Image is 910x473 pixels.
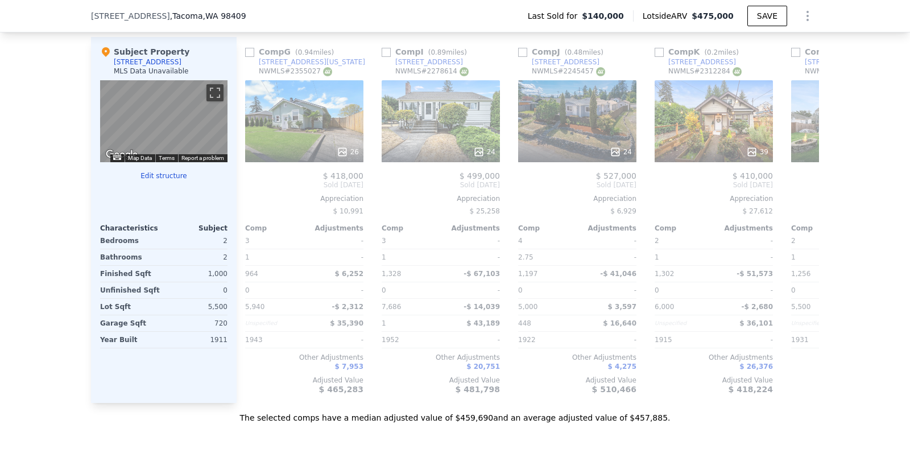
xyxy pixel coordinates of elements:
span: -$ 51,573 [737,270,773,278]
div: [STREET_ADDRESS] [114,57,181,67]
div: [STREET_ADDRESS][US_STATE] [259,57,365,67]
span: $ 36,101 [739,319,773,327]
div: Adjustments [577,224,636,233]
div: - [307,233,363,249]
button: SAVE [747,6,787,26]
button: Toggle fullscreen view [206,84,224,101]
div: - [716,233,773,249]
span: 2 [655,237,659,245]
div: 2 [166,233,227,249]
span: $ 6,252 [335,270,363,278]
div: Comp J [518,46,608,57]
span: $ 25,258 [470,207,500,215]
span: [STREET_ADDRESS] [91,10,170,22]
div: Comp L [791,46,883,57]
span: 1,197 [518,270,537,278]
div: - [443,332,500,348]
div: Comp [382,224,441,233]
div: Street View [100,80,227,162]
div: Unspecified [245,315,302,331]
div: [STREET_ADDRESS] [532,57,599,67]
a: Report a problem [181,155,224,161]
div: - [580,233,636,249]
span: $ 10,991 [333,207,363,215]
span: 5,000 [518,303,537,311]
span: 0 [655,286,659,294]
img: NWMLS Logo [460,67,469,76]
span: 5,500 [791,303,810,311]
div: - [307,332,363,348]
span: Sold [DATE] [655,180,773,190]
div: Other Adjustments [382,353,500,362]
div: NWMLS # 2278614 [395,67,469,76]
span: Sold [DATE] [791,180,909,190]
span: Sold [DATE] [518,180,636,190]
span: ( miles) [700,48,743,56]
div: NWMLS # 2312284 [668,67,742,76]
div: Adjusted Value [655,376,773,385]
span: 0.89 [431,48,446,56]
button: Keyboard shortcuts [113,155,121,160]
div: - [580,332,636,348]
span: 7,686 [382,303,401,311]
span: $ 510,466 [592,385,636,394]
div: 24 [610,146,632,158]
span: $ 20,751 [466,363,500,371]
span: $ 418,000 [323,171,363,180]
span: 0 [791,286,796,294]
div: Appreciation [518,194,636,203]
a: [STREET_ADDRESS] [382,57,463,67]
div: The selected comps have a median adjusted value of $459,690 and an average adjusted value of $457... [91,403,819,423]
a: [STREET_ADDRESS] [518,57,599,67]
span: -$ 14,039 [464,303,500,311]
div: 720 [166,315,227,331]
div: Subject [164,224,227,233]
div: Lot Sqft [100,299,162,315]
span: 3 [245,237,250,245]
span: $475,000 [692,11,734,20]
div: Adjusted Value [245,376,363,385]
div: Garage Sqft [100,315,162,331]
div: Map [100,80,227,162]
div: - [716,332,773,348]
span: ( miles) [424,48,471,56]
div: Adjustments [441,224,500,233]
span: Lotside ARV [643,10,692,22]
div: 1 [791,249,848,265]
a: Open this area in Google Maps (opens a new window) [103,147,140,162]
img: NWMLS Logo [323,67,332,76]
span: , WA 98409 [203,11,246,20]
div: MLS Data Unavailable [114,67,189,76]
span: -$ 2,680 [742,303,773,311]
div: 26 [337,146,359,158]
div: Adjusted Value [382,376,500,385]
div: Adjusted Value [791,376,909,385]
span: $ 410,000 [733,171,773,180]
div: Bedrooms [100,233,162,249]
span: ( miles) [560,48,608,56]
span: 0 [518,286,523,294]
span: 0.2 [707,48,718,56]
div: 1 [245,249,302,265]
div: Appreciation [245,194,363,203]
span: 3 [382,237,386,245]
a: [STREET_ADDRESS][US_STATE] [245,57,365,67]
div: 24 [473,146,495,158]
div: 2.75 [518,249,575,265]
div: Year Built [100,332,162,348]
div: 1,000 [166,266,227,282]
div: 2 [166,249,227,265]
span: 4 [518,237,523,245]
div: - [307,282,363,298]
span: 964 [245,270,258,278]
span: -$ 41,046 [600,270,636,278]
span: Sold [DATE] [382,180,500,190]
div: Adjustments [714,224,773,233]
div: - [443,233,500,249]
span: 448 [518,319,531,327]
div: Comp K [655,46,743,57]
div: Appreciation [655,194,773,203]
span: -$ 67,103 [464,270,500,278]
a: Terms (opens in new tab) [159,155,175,161]
div: NWMLS # 2319637 [805,67,878,76]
